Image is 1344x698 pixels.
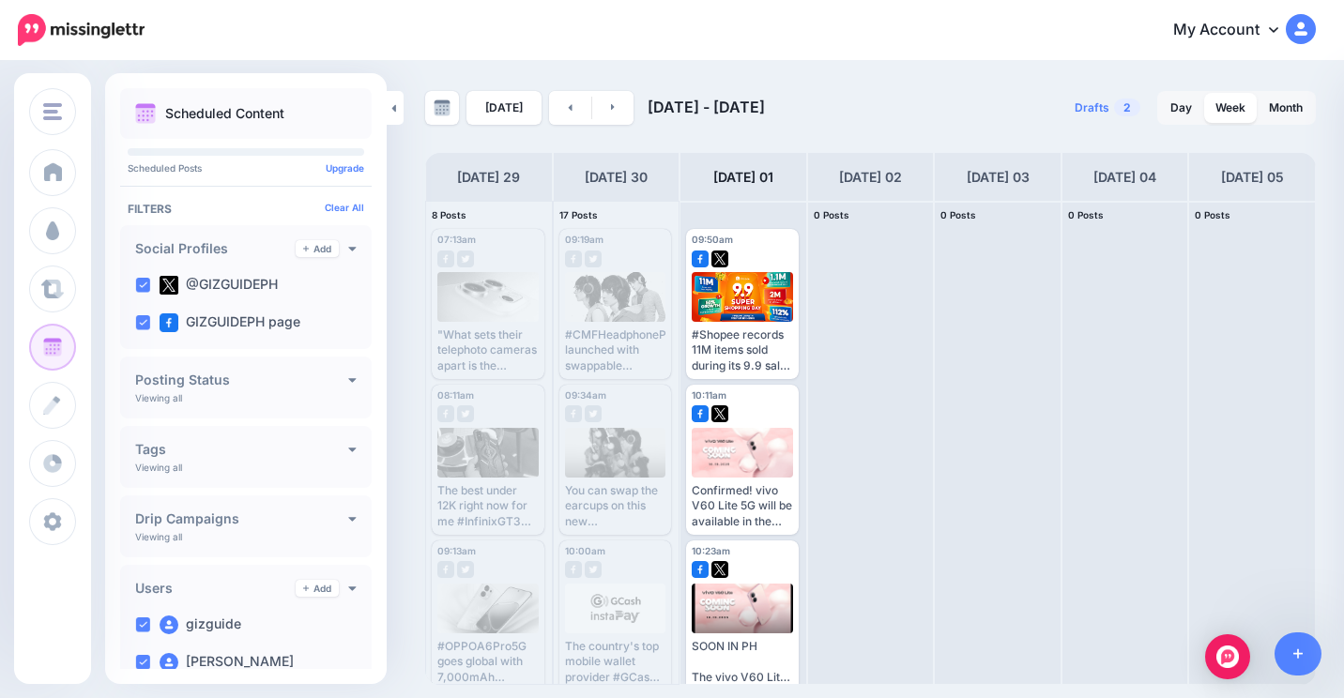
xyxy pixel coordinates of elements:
a: Add [296,240,339,257]
img: twitter-grey-square.png [457,405,474,422]
img: twitter-grey-square.png [585,561,602,578]
div: The country's top mobile wallet provider #GCash, announced that it will be using InstaPay for cas... [565,639,666,685]
h4: Drip Campaigns [135,512,348,525]
p: Scheduled Posts [128,163,364,173]
img: facebook-grey-square.png [565,405,582,422]
span: 0 Posts [814,209,849,220]
img: facebook-square.png [160,313,178,332]
img: twitter-grey-square.png [457,561,474,578]
span: 8 Posts [432,209,466,220]
img: facebook-grey-square.png [437,250,454,267]
div: Confirmed! vivo V60 Lite 5G will be available in the [GEOGRAPHIC_DATA] soon. Read here: [URL][DOM... [692,483,793,529]
span: 0 Posts [1068,209,1104,220]
div: Open Intercom Messenger [1205,634,1250,679]
span: 09:13am [437,545,476,556]
p: Viewing all [135,392,182,403]
h4: Users [135,582,296,595]
div: #OPPOA6Pro5G goes global with 7,000mAh battery, ultra-tough build, Dimensity 7300. Read here: [UR... [437,639,539,685]
img: twitter-square.png [160,276,178,295]
span: 0 Posts [940,209,976,220]
img: twitter-square.png [711,561,728,578]
a: Day [1159,93,1203,123]
img: menu.png [43,103,62,120]
a: Month [1258,93,1314,123]
img: twitter-grey-square.png [585,250,602,267]
a: Clear All [325,202,364,213]
h4: [DATE] 05 [1221,166,1284,189]
h4: [DATE] 30 [585,166,648,189]
h4: [DATE] 03 [967,166,1030,189]
span: 10:00am [565,545,605,556]
p: Scheduled Content [165,107,284,120]
img: facebook-grey-square.png [565,561,582,578]
h4: Filters [128,202,364,216]
img: calendar.png [135,103,156,124]
img: twitter-grey-square.png [585,405,602,422]
img: facebook-grey-square.png [437,561,454,578]
p: Viewing all [135,462,182,473]
img: user_default_image_fb_thumb.png [160,615,178,634]
label: gizguide [160,615,241,634]
div: You can swap the earcups on this new #CMFHeadphonePro. Read here: [URL][DOMAIN_NAME] [565,483,666,529]
span: 09:19am [565,234,603,245]
a: [DATE] [466,91,542,125]
img: twitter-grey-square.png [457,250,474,267]
h4: Social Profiles [135,242,296,255]
a: Week [1204,93,1257,123]
label: @GIZGUIDEPH [160,276,278,295]
img: twitter-square.png [711,250,728,267]
span: 07:13am [437,234,476,245]
img: calendar-grey-darker.png [434,99,451,116]
span: [DATE] - [DATE] [648,98,765,116]
a: Upgrade [326,162,364,174]
h4: [DATE] 01 [713,166,773,189]
div: #Shopee records 11M items sold during its 9.9 sale with the help of livestream and affiliate netw... [692,327,793,373]
h4: Posting Status [135,373,348,387]
div: "What sets their telephoto cameras apart is the industry-first telephoto flash, the brightest in ... [437,327,539,373]
h4: [DATE] 04 [1093,166,1156,189]
img: facebook-square.png [692,561,709,578]
div: #CMFHeadphonePro launched with swappable earcups, 40mm drivers, ANC, and LDAC. Read here: [URL][D... [565,327,666,373]
img: twitter-square.png [711,405,728,422]
img: user_default_image_fb_thumb.png [160,653,178,672]
span: 09:50am [692,234,733,245]
img: Missinglettr [18,14,145,46]
span: 10:11am [692,389,726,401]
div: SOON IN PH The vivo V60 Lite is expected to feature the 4nm MediaTek Dimensity 7360 Turbo SoC and... [692,639,793,685]
span: 09:34am [565,389,606,401]
a: Drafts2 [1063,91,1152,125]
p: Viewing all [135,531,182,542]
a: Add [296,580,339,597]
span: 17 Posts [559,209,598,220]
h4: [DATE] 02 [839,166,902,189]
img: facebook-square.png [692,405,709,422]
span: 10:23am [692,545,730,556]
label: [PERSON_NAME] [160,653,294,672]
img: facebook-square.png [692,250,709,267]
label: GIZGUIDEPH page [160,313,300,332]
img: facebook-grey-square.png [565,250,582,267]
img: facebook-grey-square.png [437,405,454,422]
div: The best under 12K right now for me #InfinixGT30 Read here: [URL][DOMAIN_NAME] [437,483,539,529]
a: My Account [1154,8,1316,53]
span: 2 [1114,99,1140,116]
span: Drafts [1075,102,1109,114]
span: 08:11am [437,389,474,401]
h4: Tags [135,443,348,456]
span: 0 Posts [1195,209,1230,220]
h4: [DATE] 29 [457,166,520,189]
